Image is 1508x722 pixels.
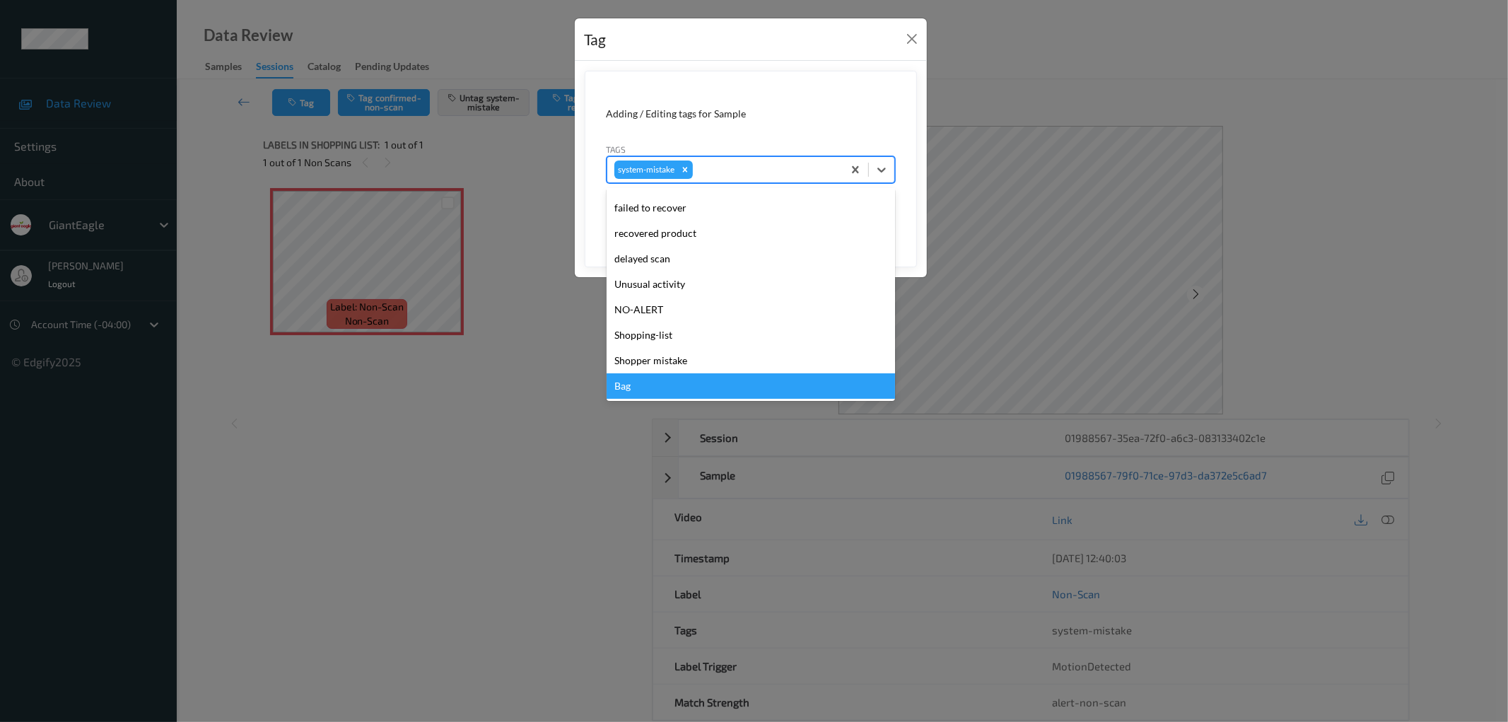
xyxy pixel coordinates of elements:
[614,161,677,179] div: system-mistake
[607,322,895,348] div: Shopping-list
[585,28,607,51] div: Tag
[607,272,895,297] div: Unusual activity
[607,373,895,399] div: Bag
[677,161,693,179] div: Remove system-mistake
[902,29,922,49] button: Close
[607,107,895,121] div: Adding / Editing tags for Sample
[607,195,895,221] div: failed to recover
[607,348,895,373] div: Shopper mistake
[607,221,895,246] div: recovered product
[607,246,895,272] div: delayed scan
[607,297,895,322] div: NO-ALERT
[607,143,626,156] label: Tags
